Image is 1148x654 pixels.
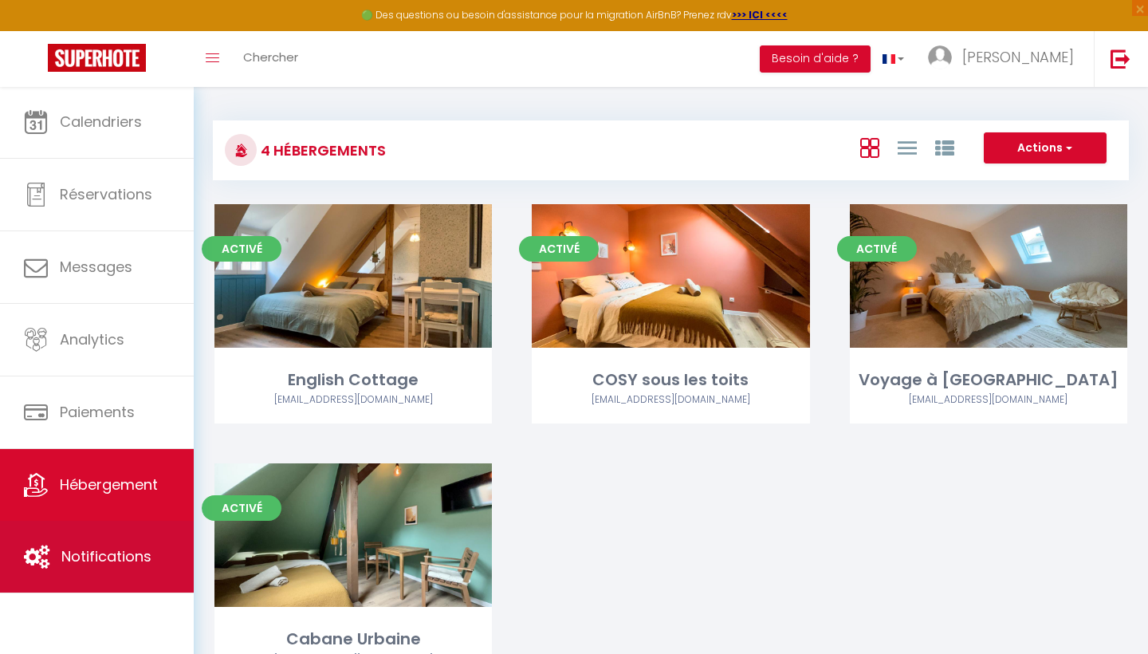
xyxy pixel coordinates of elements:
[60,112,142,132] span: Calendriers
[898,134,917,160] a: Vue en Liste
[984,132,1107,164] button: Actions
[60,475,158,494] span: Hébergement
[60,329,124,349] span: Analytics
[928,45,952,69] img: ...
[61,546,151,566] span: Notifications
[214,627,492,652] div: Cabane Urbaine
[519,236,599,262] span: Activé
[60,402,135,422] span: Paiements
[231,31,310,87] a: Chercher
[860,134,879,160] a: Vue en Box
[532,368,809,392] div: COSY sous les toits
[60,257,132,277] span: Messages
[962,47,1074,67] span: [PERSON_NAME]
[916,31,1094,87] a: ... [PERSON_NAME]
[60,184,152,204] span: Réservations
[1111,49,1130,69] img: logout
[214,392,492,408] div: Airbnb
[202,236,281,262] span: Activé
[243,49,298,65] span: Chercher
[850,368,1127,392] div: Voyage à [GEOGRAPHIC_DATA]
[214,368,492,392] div: English Cottage
[760,45,871,73] button: Besoin d'aide ?
[850,392,1127,408] div: Airbnb
[257,132,386,168] h3: 4 Hébergements
[732,8,788,22] a: >>> ICI <<<<
[935,134,954,160] a: Vue par Groupe
[532,392,809,408] div: Airbnb
[837,236,917,262] span: Activé
[48,44,146,72] img: Super Booking
[202,495,281,521] span: Activé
